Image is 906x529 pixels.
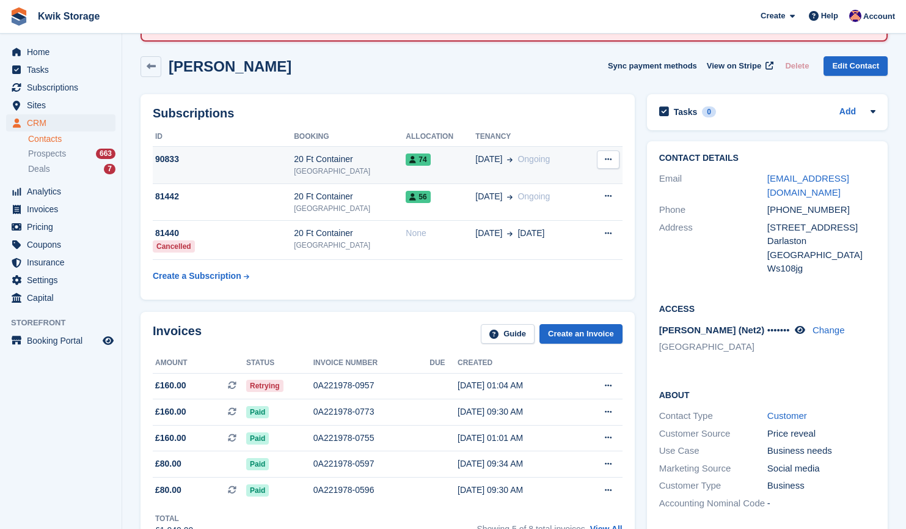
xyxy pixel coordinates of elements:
a: Add [839,105,856,119]
span: £160.00 [155,432,186,445]
div: Address [659,221,767,276]
div: Use Case [659,444,767,458]
a: Contacts [28,133,115,145]
a: Edit Contact [824,56,888,76]
div: Phone [659,203,767,217]
div: None [406,227,475,240]
span: Account [863,10,895,23]
div: [GEOGRAPHIC_DATA] [294,240,406,251]
a: menu [6,218,115,235]
th: Booking [294,127,406,147]
span: 74 [406,154,430,166]
img: stora-icon-8386f47178a22dfd0bd8f6a31ec36ba5ce8667c1dd55bd0f319d3a0aa187defe.svg [10,7,28,26]
a: Kwik Storage [33,6,104,26]
a: menu [6,254,115,271]
div: [DATE] 09:30 AM [458,484,576,497]
span: £160.00 [155,405,186,418]
span: Analytics [27,183,100,200]
a: [EMAIL_ADDRESS][DOMAIN_NAME] [767,173,849,198]
span: Sites [27,97,100,114]
span: Paid [246,406,269,418]
div: [GEOGRAPHIC_DATA] [294,166,406,177]
span: Settings [27,272,100,289]
span: £80.00 [155,484,181,497]
div: 20 Ft Container [294,153,406,166]
div: 90833 [153,153,294,166]
div: 0A221978-0596 [313,484,430,497]
div: [DATE] 01:04 AM [458,379,576,392]
div: 81442 [153,190,294,203]
th: Status [246,353,313,373]
div: Contact Type [659,409,767,423]
span: Paid [246,432,269,445]
div: [GEOGRAPHIC_DATA] [767,248,875,262]
div: [DATE] 09:34 AM [458,457,576,470]
span: Paid [246,458,269,470]
span: [DATE] [517,227,544,240]
h2: Tasks [674,106,698,117]
div: 81440 [153,227,294,240]
span: [PERSON_NAME] (Net2) [659,325,765,335]
a: menu [6,114,115,131]
span: Deals [28,163,50,175]
div: [DATE] 01:01 AM [458,432,576,445]
a: menu [6,332,115,349]
div: 0A221978-0773 [313,405,430,418]
span: Create [761,10,785,22]
h2: Access [659,302,875,314]
a: menu [6,61,115,78]
div: 20 Ft Container [294,227,406,240]
a: menu [6,289,115,306]
div: 0A221978-0957 [313,379,430,392]
span: Insurance [27,254,100,271]
div: [STREET_ADDRESS] [767,221,875,235]
div: Darlaston [767,234,875,248]
a: menu [6,183,115,200]
h2: Contact Details [659,154,875,163]
div: Email [659,172,767,199]
h2: Invoices [153,324,202,344]
div: Customer Type [659,479,767,493]
a: Change [813,325,845,335]
div: 0A221978-0597 [313,457,430,470]
div: - [767,497,875,511]
span: Home [27,43,100,61]
li: [GEOGRAPHIC_DATA] [659,340,767,354]
span: Tasks [27,61,100,78]
div: Marketing Source [659,462,767,476]
a: menu [6,236,115,253]
span: CRM [27,114,100,131]
span: Ongoing [517,191,550,201]
span: Booking Portal [27,332,100,349]
img: Jade Stanley [849,10,861,22]
div: Create a Subscription [153,270,241,283]
a: View on Stripe [702,56,776,76]
div: 7 [104,164,115,174]
div: [DATE] 09:30 AM [458,405,576,418]
a: Prospects 663 [28,147,115,160]
div: 0 [702,106,716,117]
span: Capital [27,289,100,306]
span: ••••••• [767,325,790,335]
div: 0A221978-0755 [313,432,430,445]
span: [DATE] [475,153,502,166]
th: Allocation [406,127,475,147]
th: Amount [153,353,246,373]
span: Storefront [11,317,122,329]
span: Help [821,10,838,22]
th: Created [458,353,576,373]
a: menu [6,79,115,96]
div: Social media [767,462,875,476]
div: 663 [96,149,115,159]
span: Pricing [27,218,100,235]
a: Create an Invoice [539,324,623,344]
th: Invoice number [313,353,430,373]
div: Price reveal [767,427,875,441]
a: menu [6,201,115,218]
span: [DATE] [475,227,502,240]
span: Ongoing [517,154,550,164]
span: Paid [246,484,269,497]
span: View on Stripe [707,60,761,72]
span: £80.00 [155,457,181,470]
span: £160.00 [155,379,186,392]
